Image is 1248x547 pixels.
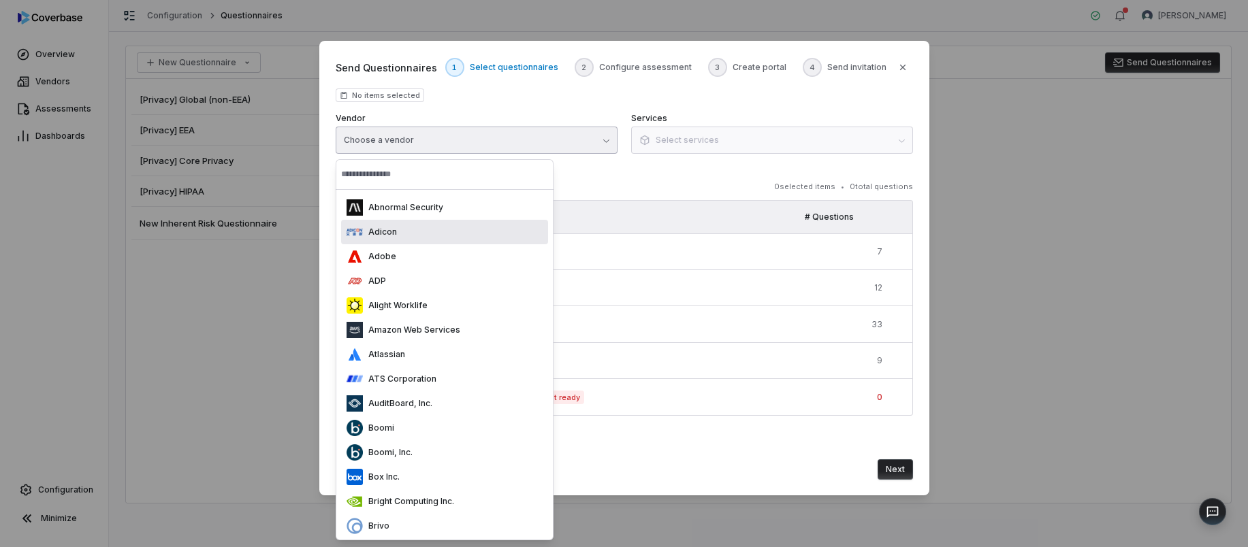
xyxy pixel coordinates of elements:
[631,113,913,124] label: Services
[733,62,786,73] span: Create portal
[363,374,436,384] p: ATS Corporation
[363,202,443,213] p: Abnormal Security
[877,246,882,257] span: 7
[841,182,844,192] span: •
[363,349,405,360] p: Atlassian
[877,355,882,366] span: 9
[529,391,584,404] span: No questions
[363,398,432,409] p: AuditBoard, Inc.
[363,422,394,433] p: Boomi
[805,212,901,222] div: # Questions
[363,496,454,507] p: Bright Computing Inc.
[336,61,437,75] span: Send Questionnaires
[363,251,396,262] p: Adobe
[715,63,720,73] span: 3
[352,90,420,101] span: No items selected
[336,127,618,154] button: Choose a vendor
[386,212,788,222] div: Questionnaire Name
[850,182,913,192] span: 0 total questions
[363,276,386,286] p: ADP
[452,63,457,73] span: 1
[363,227,397,237] p: Adicon
[363,325,460,335] p: Amazon Web Services
[470,62,558,73] span: Select questionnaires
[774,182,835,192] span: 0 selected items
[871,319,882,330] span: 33
[363,447,413,458] p: Boomi, Inc.
[344,135,414,146] div: Choose a vendor
[336,113,618,124] label: Vendor
[877,392,882,403] span: 0
[599,62,692,73] span: Configure assessment
[363,520,389,531] p: Brivo
[827,62,886,73] span: Send invitation
[363,471,400,482] p: Box Inc.
[581,63,586,73] span: 2
[878,459,913,480] button: Next
[363,300,428,311] p: Alight Worklife
[874,282,882,293] span: 12
[810,63,815,73] span: 4
[336,165,913,176] label: Questionnaires to send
